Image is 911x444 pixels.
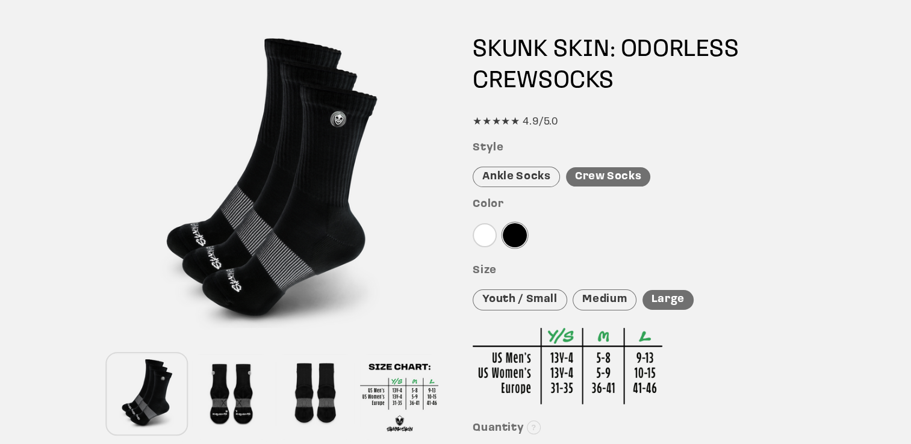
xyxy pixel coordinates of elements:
h3: Color [473,198,803,212]
div: Youth / Small [473,289,567,310]
h3: Quantity [473,422,803,436]
div: ★★★★★ 4.9/5.0 [473,113,803,131]
div: Crew Socks [566,167,650,187]
span: CREW [473,69,538,93]
div: Ankle Socks [473,167,560,188]
h3: Size [473,264,803,278]
div: Large [642,290,694,310]
img: Sizing Chart [473,328,662,404]
h1: SKUNK SKIN: ODORLESS SOCKS [473,34,803,97]
div: Medium [573,289,636,310]
h3: Style [473,141,803,155]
